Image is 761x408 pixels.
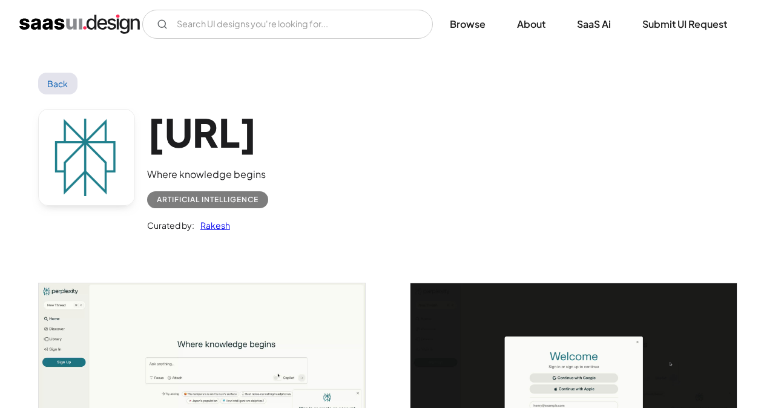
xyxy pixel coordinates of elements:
div: Where knowledge begins [147,167,268,182]
a: Submit UI Request [628,11,742,38]
div: Curated by: [147,218,194,232]
h1: [URL] [147,109,268,156]
input: Search UI designs you're looking for... [142,10,433,39]
a: home [19,15,140,34]
div: Artificial Intelligence [157,192,259,207]
a: Rakesh [194,218,230,232]
a: SaaS Ai [562,11,625,38]
a: About [502,11,560,38]
a: Browse [435,11,500,38]
form: Email Form [142,10,433,39]
a: Back [38,73,77,94]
